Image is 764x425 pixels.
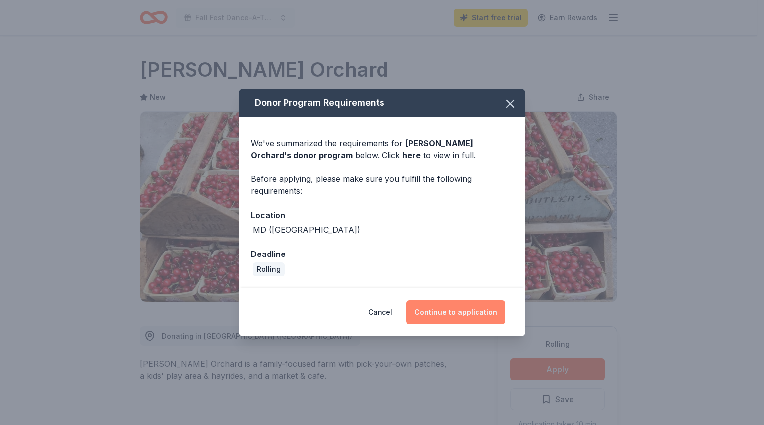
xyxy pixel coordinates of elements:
[406,300,505,324] button: Continue to application
[239,89,525,117] div: Donor Program Requirements
[253,224,360,236] div: MD ([GEOGRAPHIC_DATA])
[251,137,513,161] div: We've summarized the requirements for below. Click to view in full.
[251,248,513,260] div: Deadline
[368,300,392,324] button: Cancel
[251,173,513,197] div: Before applying, please make sure you fulfill the following requirements:
[402,149,421,161] a: here
[253,262,285,276] div: Rolling
[251,209,513,222] div: Location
